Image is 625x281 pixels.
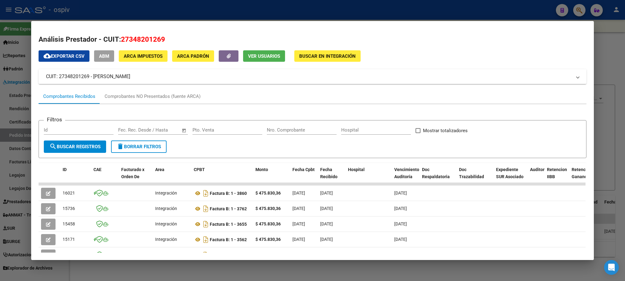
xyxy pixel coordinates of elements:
button: Buscar en Integración [294,50,361,62]
span: CPBT [194,167,205,172]
strong: $ 475.830,36 [255,237,281,242]
span: [DATE] [394,237,407,242]
span: [DATE] [292,237,305,242]
span: Buscar Registros [49,144,101,149]
datatable-header-cell: ID [60,163,91,190]
i: Descargar documento [202,204,210,214]
span: Integración [155,237,177,242]
span: Mostrar totalizadores [423,127,468,134]
span: [DATE] [292,191,305,195]
datatable-header-cell: Auditoria [528,163,544,190]
button: ARCA Padrón [172,50,214,62]
datatable-header-cell: Facturado x Orden De [119,163,153,190]
span: [DATE] [394,221,407,226]
i: Descargar documento [202,235,210,245]
span: [DATE] [320,221,333,226]
button: Borrar Filtros [111,140,167,153]
span: Integración [155,206,177,211]
h3: Filtros [44,115,65,124]
span: 16021 [63,191,75,195]
datatable-header-cell: CPBT [191,163,253,190]
span: CAE [93,167,101,172]
span: ABM [99,53,109,59]
span: 27348201269 [121,35,165,43]
strong: Factura B: 1 - 3860 [210,191,247,196]
span: Buscar en Integración [299,53,356,59]
span: 15458 [63,221,75,226]
mat-icon: search [49,143,57,150]
strong: $ 475.830,36 [255,252,281,257]
span: Retención Ganancias [572,167,593,179]
button: Buscar Registros [44,140,106,153]
strong: $ 475.830,36 [255,206,281,211]
span: [DATE] [394,252,407,257]
div: Comprobantes Recibidos [43,93,95,100]
span: Facturado x Orden De [121,167,144,179]
span: Integración [155,252,177,257]
span: ARCA Padrón [177,53,209,59]
div: Comprobantes NO Presentados (fuente ARCA) [105,93,201,100]
strong: $ 475.830,36 [255,221,281,226]
span: Auditoria [530,167,548,172]
span: Area [155,167,164,172]
span: ARCA Impuestos [124,53,163,59]
span: ID [63,167,67,172]
span: [DATE] [320,206,333,211]
input: Fecha fin [149,127,179,133]
strong: $ 475.830,36 [255,191,281,195]
datatable-header-cell: Area [153,163,191,190]
datatable-header-cell: Fecha Cpbt [290,163,318,190]
mat-icon: delete [117,143,124,150]
button: Open calendar [180,127,188,134]
span: [DATE] [320,191,333,195]
datatable-header-cell: Retención Ganancias [569,163,594,190]
button: ARCA Impuestos [119,50,168,62]
i: Descargar documento [202,250,210,260]
span: 15736 [63,206,75,211]
span: Doc Respaldatoria [422,167,450,179]
span: Fecha Recibido [320,167,337,179]
datatable-header-cell: Monto [253,163,290,190]
span: Integración [155,221,177,226]
input: Fecha inicio [118,127,143,133]
i: Descargar documento [202,219,210,229]
datatable-header-cell: CAE [91,163,119,190]
h2: Análisis Prestador - CUIT: [39,34,586,45]
span: [DATE] [292,221,305,226]
span: Hospital [348,167,365,172]
datatable-header-cell: Doc Trazabilidad [457,163,494,190]
mat-panel-title: CUIT: 27348201269 - [PERSON_NAME] [46,73,571,80]
datatable-header-cell: Retencion IIBB [544,163,569,190]
span: [DATE] [320,252,333,257]
span: Expediente SUR Asociado [496,167,524,179]
span: 15171 [63,237,75,242]
mat-expansion-panel-header: CUIT: 27348201269 - [PERSON_NAME] [39,69,586,84]
span: [DATE] [320,237,333,242]
span: [DATE] [394,191,407,195]
button: ABM [94,50,114,62]
span: Vencimiento Auditoría [394,167,419,179]
span: 14891 [63,252,75,257]
strong: Factura B: 1 - 3562 [210,237,247,242]
div: Open Intercom Messenger [604,260,619,275]
button: Exportar CSV [39,50,89,62]
span: Borrar Filtros [117,144,161,149]
datatable-header-cell: Expediente SUR Asociado [494,163,528,190]
button: Ver Usuarios [243,50,285,62]
span: [DATE] [394,206,407,211]
strong: Factura B: 1 - 3762 [210,206,247,211]
span: Retencion IIBB [547,167,567,179]
span: Integración [155,191,177,195]
strong: Factura B: 1 - 3655 [210,222,247,227]
datatable-header-cell: Vencimiento Auditoría [392,163,420,190]
i: Descargar documento [202,188,210,198]
mat-icon: cloud_download [43,52,51,60]
span: [DATE] [292,206,305,211]
span: Doc Trazabilidad [459,167,484,179]
span: Exportar CSV [43,53,85,59]
span: Ver Usuarios [248,53,280,59]
span: Fecha Cpbt [292,167,315,172]
span: [DATE] [292,252,305,257]
span: Monto [255,167,268,172]
datatable-header-cell: Fecha Recibido [318,163,346,190]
